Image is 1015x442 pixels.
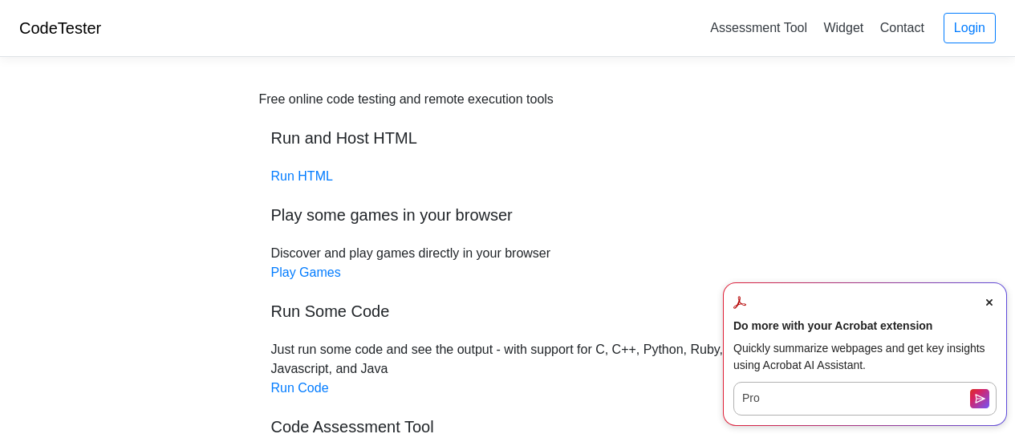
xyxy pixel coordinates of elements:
a: Run HTML [271,169,333,183]
a: CodeTester [19,19,101,37]
a: Widget [817,14,870,41]
a: Assessment Tool [704,14,814,41]
h5: Code Assessment Tool [271,417,745,436]
h5: Run and Host HTML [271,128,745,148]
div: Free online code testing and remote execution tools [259,90,554,109]
a: Play Games [271,266,341,279]
h5: Play some games in your browser [271,205,745,225]
h5: Run Some Code [271,302,745,321]
a: Contact [874,14,931,41]
a: Login [944,13,996,43]
a: Run Code [271,381,329,395]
